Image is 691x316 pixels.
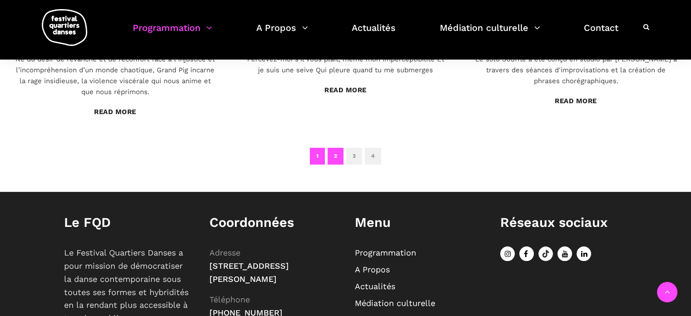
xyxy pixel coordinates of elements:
a: A Propos [256,20,308,47]
a: Actualités [355,281,395,291]
a: Contact [584,20,618,47]
div: Le solo Souffle a été conçu en studio par [PERSON_NAME] à travers des séances d'improvisations et... [474,50,678,86]
h1: Coordonnées [209,215,337,231]
a: Programmation [133,20,212,47]
div: Percevez-moi s'il vous plaît, même mon imperceptibilité Et je suis une seive Qui pleure quand tu ... [244,50,447,75]
a: 2 [328,148,343,165]
a: 3 [346,148,362,165]
a: Actualités [352,20,396,47]
a: 1 [310,148,325,165]
h1: Le FQD [64,215,191,231]
h1: Réseaux sociaux [500,215,627,231]
a: Read More [324,86,367,94]
a: Programmation [355,248,416,257]
a: Read More [555,97,597,105]
a: 4 [365,148,381,165]
span: Adresse [209,248,240,257]
a: Médiation culturelle [440,20,540,47]
a: Read More [94,108,136,116]
div: Né du désir de revanche et de réconfort face à l’injustice et l’incompréhension d’un monde chaoti... [13,50,217,97]
a: A Propos [355,265,390,274]
a: Médiation culturelle [355,298,435,308]
h1: Menu [355,215,482,231]
span: Téléphone [209,295,250,304]
span: [STREET_ADDRESS][PERSON_NAME] [209,261,289,284]
img: logo-fqd-med [42,9,87,46]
